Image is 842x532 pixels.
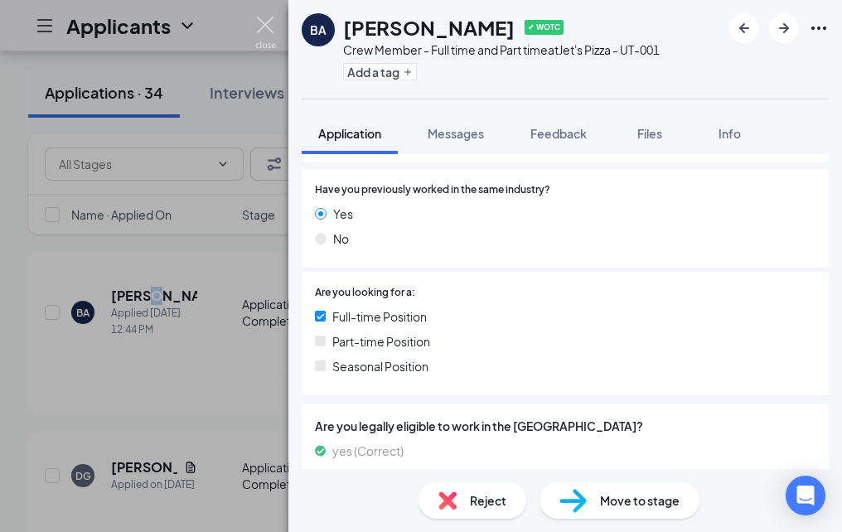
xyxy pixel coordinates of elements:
span: ✔ WOTC [525,20,564,35]
svg: ArrowLeftNew [734,18,754,38]
svg: ArrowRight [774,18,794,38]
span: Messages [428,126,484,141]
span: yes (Correct) [332,442,404,460]
span: no [332,467,346,485]
span: Feedback [530,126,587,141]
span: Yes [333,205,353,223]
div: Open Intercom Messenger [786,476,825,515]
button: ArrowLeftNew [729,13,759,43]
span: Full-time Position [332,307,427,326]
span: Files [637,126,662,141]
span: Are you legally eligible to work in the [GEOGRAPHIC_DATA]? [315,417,815,435]
span: Are you looking for a: [315,285,415,301]
svg: Ellipses [809,18,829,38]
div: Crew Member - Full time and Part time at Jet's Pizza - UT-001 [343,41,660,58]
span: Move to stage [600,491,680,510]
span: Application [318,126,381,141]
span: No [333,230,349,248]
span: Seasonal Position [332,357,428,375]
div: BA [310,22,327,38]
span: Reject [470,491,506,510]
h1: [PERSON_NAME] [343,13,515,41]
svg: Plus [403,67,413,77]
button: PlusAdd a tag [343,63,417,80]
span: Info [719,126,741,141]
span: Part-time Position [332,332,430,351]
span: Have you previously worked in the same industry? [315,182,550,198]
button: ArrowRight [769,13,799,43]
